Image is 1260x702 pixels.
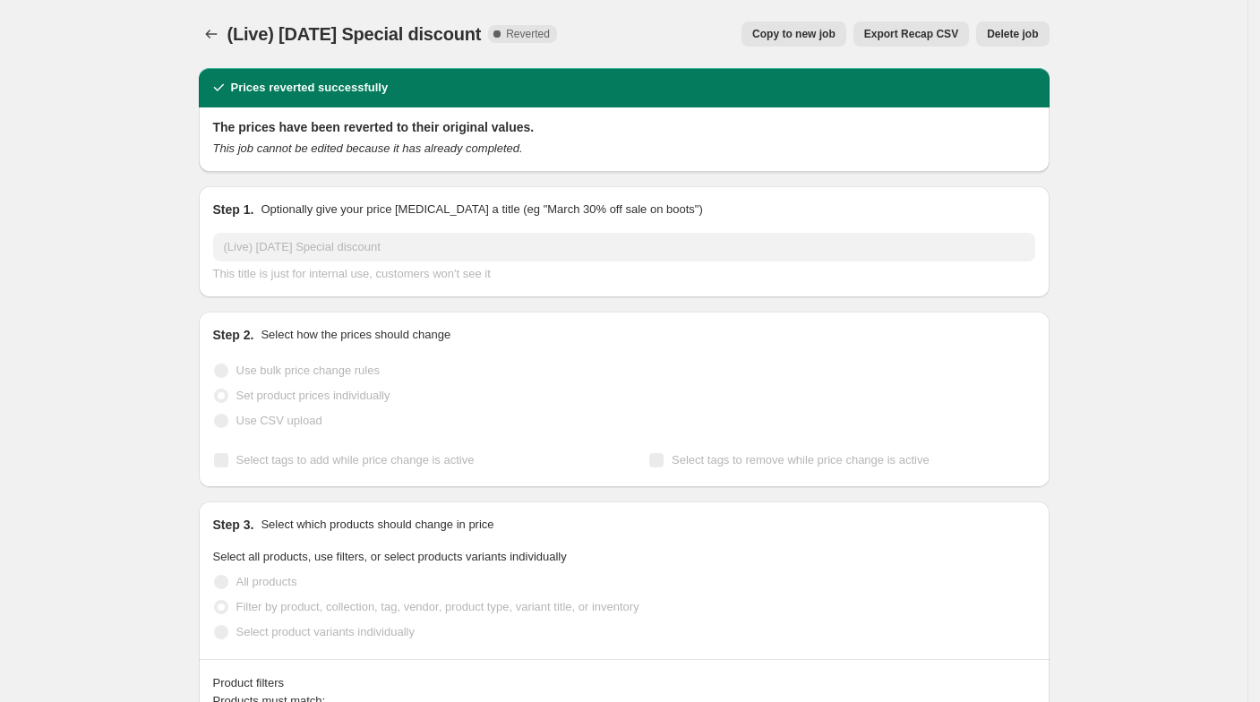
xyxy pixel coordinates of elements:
h2: Step 3. [213,516,254,534]
span: Delete job [987,27,1038,41]
span: Use bulk price change rules [236,364,380,377]
button: Price change jobs [199,21,224,47]
span: Select tags to remove while price change is active [672,453,930,467]
span: Select product variants individually [236,625,415,638]
button: Delete job [976,21,1049,47]
h2: Prices reverted successfully [231,79,389,97]
span: All products [236,575,297,588]
input: 30% off holiday sale [213,233,1035,261]
button: Copy to new job [741,21,846,47]
span: Filter by product, collection, tag, vendor, product type, variant title, or inventory [236,600,639,613]
span: This title is just for internal use, customers won't see it [213,267,491,280]
h2: The prices have been reverted to their original values. [213,118,1035,136]
button: Export Recap CSV [853,21,969,47]
i: This job cannot be edited because it has already completed. [213,141,523,155]
span: Export Recap CSV [864,27,958,41]
h2: Step 2. [213,326,254,344]
span: (Live) [DATE] Special discount [227,24,482,44]
h2: Step 1. [213,201,254,218]
p: Optionally give your price [MEDICAL_DATA] a title (eg "March 30% off sale on boots") [261,201,702,218]
span: Copy to new job [752,27,836,41]
span: Set product prices individually [236,389,390,402]
span: Select tags to add while price change is active [236,453,475,467]
p: Select how the prices should change [261,326,450,344]
span: Use CSV upload [236,414,322,427]
span: Select all products, use filters, or select products variants individually [213,550,567,563]
div: Product filters [213,674,1035,692]
span: Reverted [506,27,550,41]
p: Select which products should change in price [261,516,493,534]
